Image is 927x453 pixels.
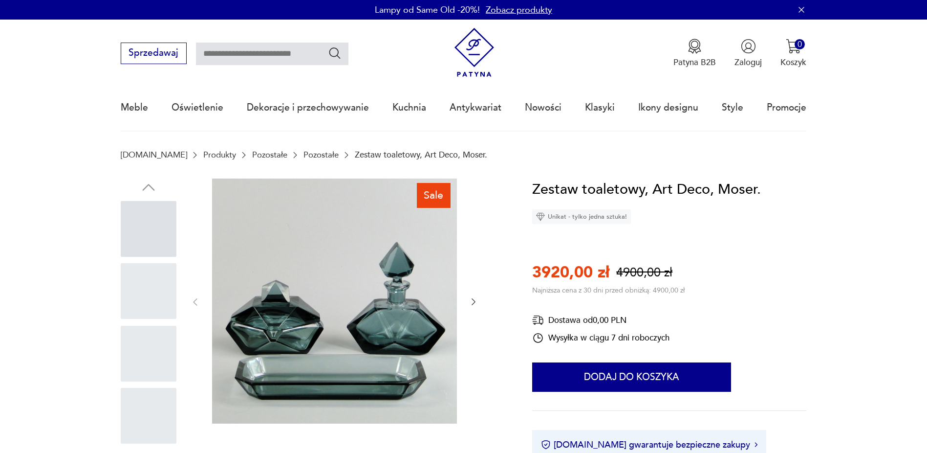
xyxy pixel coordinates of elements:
[673,57,716,68] p: Patyna B2B
[392,85,426,130] a: Kuchnia
[585,85,615,130] a: Klasyki
[525,85,561,130] a: Nowości
[532,286,685,295] p: Najniższa cena z 30 dni przed obniżką: 4900,00 zł
[303,150,339,159] a: Pozostałe
[795,39,805,49] div: 0
[375,4,480,16] p: Lampy od Same Old -20%!
[172,85,223,130] a: Oświetlenie
[486,4,552,16] a: Zobacz produkty
[532,209,631,224] div: Unikat - tylko jedna sztuka!
[121,85,148,130] a: Meble
[786,39,801,54] img: Ikona koszyka
[532,314,544,326] img: Ikona dostawy
[780,57,806,68] p: Koszyk
[355,150,487,159] p: Zestaw toaletowy, Art Deco, Moser.
[687,39,702,54] img: Ikona medalu
[252,150,287,159] a: Pozostałe
[121,150,187,159] a: [DOMAIN_NAME]
[541,440,551,450] img: Ikona certyfikatu
[532,332,669,344] div: Wysyłka w ciągu 7 dni roboczych
[532,362,731,392] button: Dodaj do koszyka
[203,150,236,159] a: Produkty
[741,39,756,54] img: Ikonka użytkownika
[212,179,457,424] img: Zdjęcie produktu Zestaw toaletowy, Art Deco, Moser.
[532,314,669,326] div: Dostawa od 0,00 PLN
[673,39,716,68] button: Patyna B2B
[780,39,806,68] button: 0Koszyk
[734,39,762,68] button: Zaloguj
[536,212,545,221] img: Ikona diamentu
[638,85,698,130] a: Ikony designu
[121,50,187,58] a: Sprzedawaj
[450,85,501,130] a: Antykwariat
[616,264,672,281] p: 4900,00 zł
[417,183,451,207] div: Sale
[450,28,499,77] img: Patyna - sklep z meblami i dekoracjami vintage
[722,85,743,130] a: Style
[247,85,369,130] a: Dekoracje i przechowywanie
[734,57,762,68] p: Zaloguj
[532,262,609,283] p: 3920,00 zł
[532,179,761,201] h1: Zestaw toaletowy, Art Deco, Moser.
[767,85,806,130] a: Promocje
[121,43,187,64] button: Sprzedawaj
[541,439,757,451] button: [DOMAIN_NAME] gwarantuje bezpieczne zakupy
[755,442,757,447] img: Ikona strzałki w prawo
[328,46,342,60] button: Szukaj
[673,39,716,68] a: Ikona medaluPatyna B2B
